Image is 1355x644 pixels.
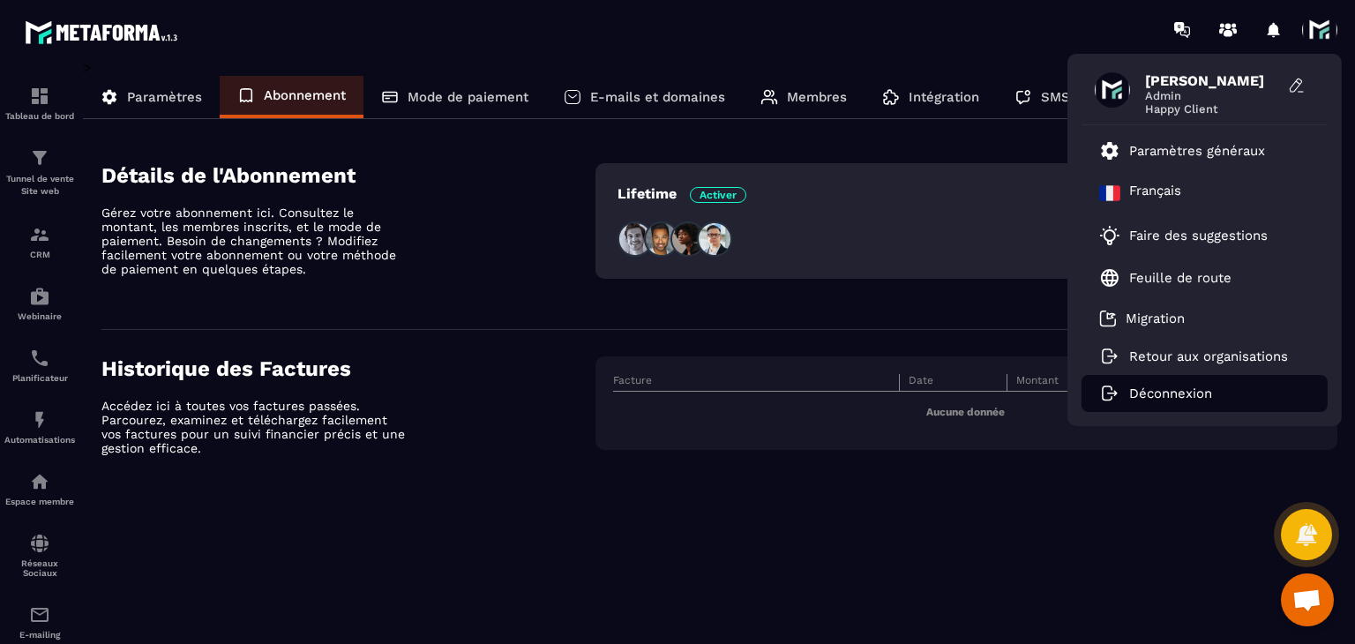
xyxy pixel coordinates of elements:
a: Feuille de route [1099,267,1231,288]
p: Membres [787,89,847,105]
p: Planificateur [4,373,75,383]
img: automations [29,409,50,431]
img: people4 [697,221,732,257]
a: automationsautomationsEspace membre [4,458,75,520]
h4: Détails de l'Abonnement [101,163,595,188]
img: people3 [670,221,706,257]
img: people2 [644,221,679,257]
a: Paramètres généraux [1099,140,1265,161]
p: Français [1129,183,1181,204]
div: Ouvrir le chat [1281,573,1334,626]
p: Paramètres [127,89,202,105]
p: CRM [4,250,75,259]
img: formation [29,147,50,168]
p: Webinaire [4,311,75,321]
p: Feuille de route [1129,270,1231,286]
img: formation [29,224,50,245]
p: Mode de paiement [408,89,528,105]
img: formation [29,86,50,107]
p: Accédez ici à toutes vos factures passées. Parcourez, examinez et téléchargez facilement vos fact... [101,399,410,455]
img: automations [29,471,50,492]
img: logo [25,16,183,49]
a: Migration [1099,310,1185,327]
a: automationsautomationsWebinaire [4,273,75,334]
span: [PERSON_NAME] [1145,72,1277,89]
p: Migration [1126,311,1185,326]
a: formationformationTableau de bord [4,72,75,134]
p: E-mails et domaines [590,89,725,105]
p: Faire des suggestions [1129,228,1268,243]
p: Tableau de bord [4,111,75,121]
p: Gérez votre abonnement ici. Consultez le montant, les membres inscrits, et le mode de paiement. B... [101,206,410,276]
img: automations [29,286,50,307]
p: Espace membre [4,497,75,506]
span: Admin [1145,89,1277,102]
th: Facture [613,374,899,392]
p: Retour aux organisations [1129,348,1288,364]
th: Montant [1007,374,1114,392]
img: social-network [29,533,50,554]
p: E-mailing [4,630,75,640]
p: Intégration [909,89,979,105]
span: Happy Client [1145,102,1277,116]
a: Retour aux organisations [1099,348,1288,364]
p: Automatisations [4,435,75,445]
p: SMS / Emails / Webinaires [1041,89,1216,105]
a: Faire des suggestions [1099,225,1288,246]
a: social-networksocial-networkRéseaux Sociaux [4,520,75,591]
a: formationformationCRM [4,211,75,273]
p: Lifetime [618,185,746,202]
a: schedulerschedulerPlanificateur [4,334,75,396]
p: Réseaux Sociaux [4,558,75,578]
th: Date [900,374,1007,392]
div: > [83,59,1337,508]
img: people1 [618,221,653,257]
img: email [29,604,50,625]
a: automationsautomationsAutomatisations [4,396,75,458]
span: Activer [690,187,746,203]
img: scheduler [29,348,50,369]
p: Déconnexion [1129,386,1212,401]
a: formationformationTunnel de vente Site web [4,134,75,211]
td: Aucune donnée [613,392,1329,433]
p: Paramètres généraux [1129,143,1265,159]
p: Abonnement [264,87,346,103]
h4: Historique des Factures [101,356,595,381]
p: Tunnel de vente Site web [4,173,75,198]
